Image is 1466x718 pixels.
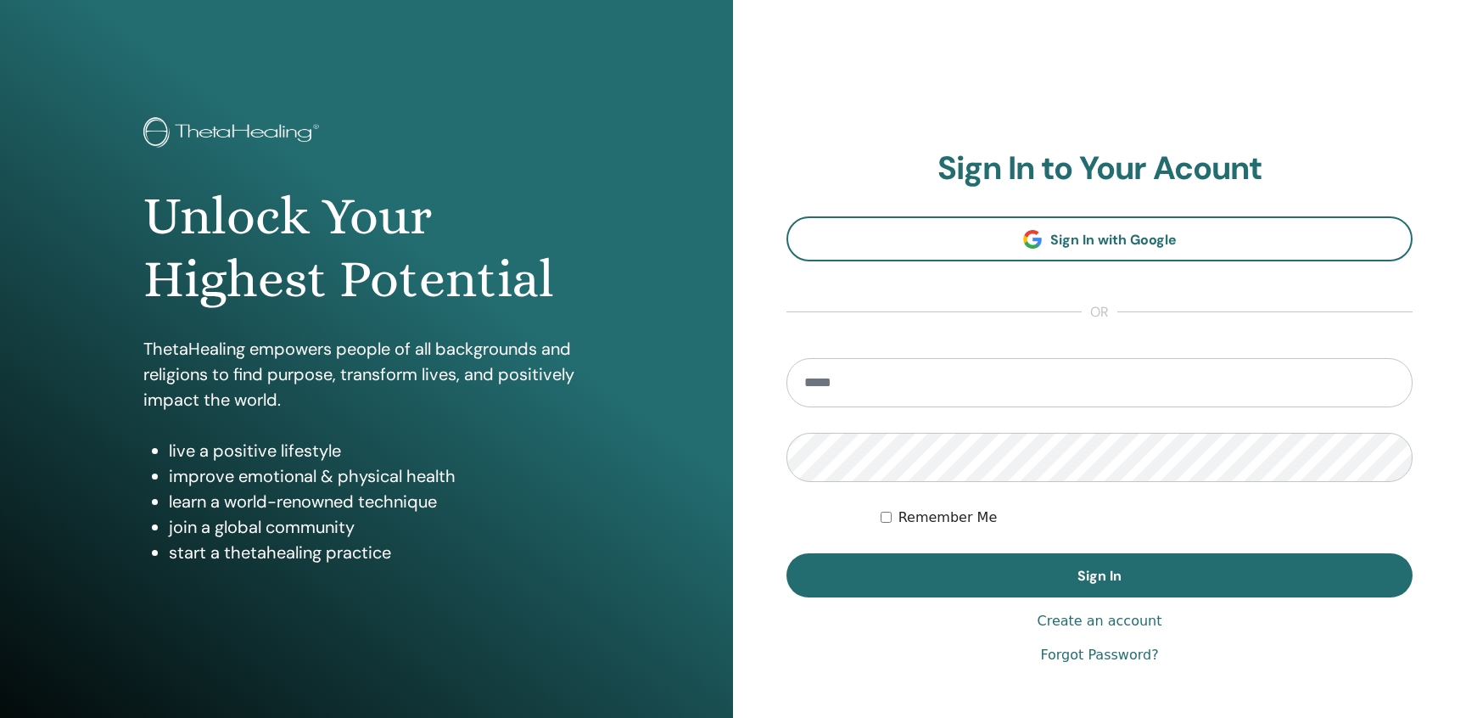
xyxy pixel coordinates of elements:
[169,438,590,463] li: live a positive lifestyle
[143,336,590,412] p: ThetaHealing empowers people of all backgrounds and religions to find purpose, transform lives, a...
[786,553,1413,597] button: Sign In
[169,514,590,540] li: join a global community
[881,508,1413,528] div: Keep me authenticated indefinitely or until I manually logout
[898,508,998,528] label: Remember Me
[786,149,1413,188] h2: Sign In to Your Acount
[1037,611,1161,631] a: Create an account
[143,185,590,311] h1: Unlock Your Highest Potential
[1040,645,1158,665] a: Forgot Password?
[169,489,590,514] li: learn a world-renowned technique
[1082,302,1117,323] span: or
[1050,231,1177,249] span: Sign In with Google
[1077,567,1122,585] span: Sign In
[786,216,1413,261] a: Sign In with Google
[169,540,590,565] li: start a thetahealing practice
[169,463,590,489] li: improve emotional & physical health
